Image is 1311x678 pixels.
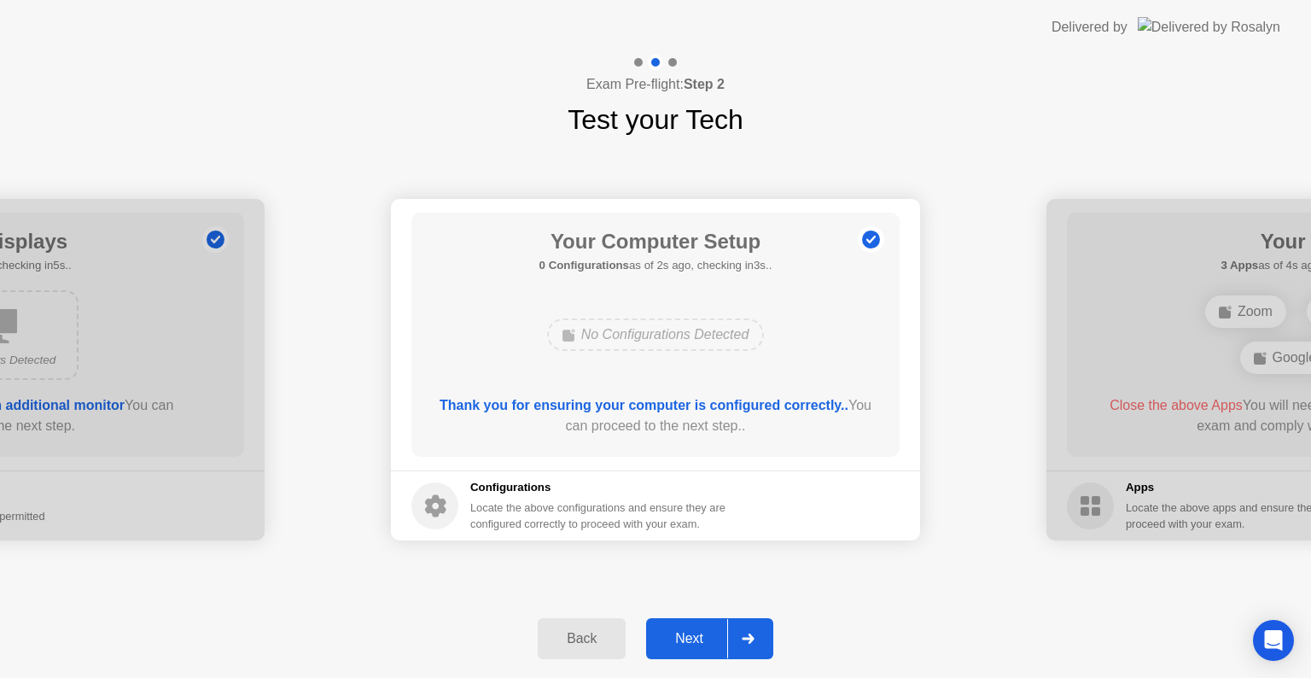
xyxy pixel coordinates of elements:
div: Delivered by [1052,17,1127,38]
div: Open Intercom Messenger [1253,620,1294,661]
b: 0 Configurations [539,259,629,272]
h5: as of 2s ago, checking in3s.. [539,257,772,274]
img: Delivered by Rosalyn [1138,17,1280,37]
div: Next [651,631,727,646]
h1: Test your Tech [568,99,743,140]
h4: Exam Pre-flight: [586,74,725,95]
div: Locate the above configurations and ensure they are configured correctly to proceed with your exam. [470,500,729,532]
h5: Configurations [470,479,729,496]
div: Back [543,631,621,646]
button: Back [538,618,626,659]
b: Step 2 [684,77,725,91]
b: Thank you for ensuring your computer is configured correctly.. [440,398,848,412]
button: Next [646,618,773,659]
div: No Configurations Detected [547,319,765,351]
h1: Your Computer Setup [539,226,772,257]
div: You can proceed to the next step.. [436,395,876,436]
